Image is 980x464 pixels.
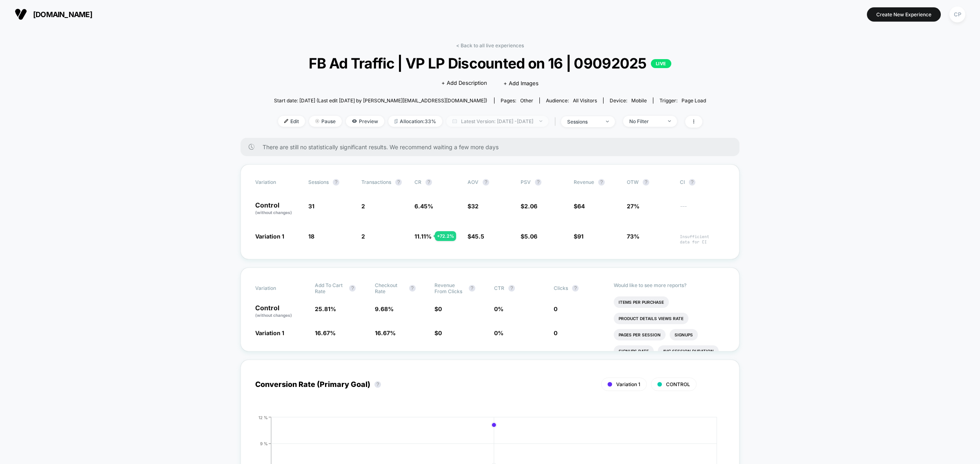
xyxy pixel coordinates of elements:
[627,203,639,210] span: 27%
[520,97,533,104] span: other
[469,285,475,292] button: ?
[524,203,537,210] span: 2.06
[361,233,365,240] span: 2
[414,179,421,185] span: CR
[535,179,541,186] button: ?
[438,329,442,336] span: 0
[456,42,524,49] a: < Back to all live experiences
[255,202,300,216] p: Control
[255,313,292,318] span: (without changes)
[554,285,568,291] span: Clicks
[521,203,537,210] span: $
[255,179,300,186] span: Variation
[434,329,442,336] span: $
[263,144,723,150] span: There are still no statistically significant results. We recommend waiting a few more days
[394,119,398,124] img: rebalance
[409,285,416,292] button: ?
[388,116,442,127] span: Allocation: 33%
[425,179,432,186] button: ?
[614,313,688,324] li: Product Details Views Rate
[574,179,594,185] span: Revenue
[574,233,584,240] span: $
[349,285,356,292] button: ?
[315,305,336,312] span: 25.81 %
[573,97,597,104] span: All Visitors
[255,210,292,215] span: (without changes)
[614,345,654,357] li: Signups Rate
[308,179,329,185] span: Sessions
[361,203,365,210] span: 2
[552,116,561,128] span: |
[627,233,639,240] span: 73%
[616,381,640,387] span: Variation 1
[278,116,305,127] span: Edit
[680,204,725,216] span: ---
[471,203,479,210] span: 32
[524,233,537,240] span: 5.06
[434,305,442,312] span: $
[947,6,968,23] button: CP
[296,55,685,72] span: FB Ad Traffic | VP LP Discounted on 16 | 09092025
[567,119,600,125] div: sessions
[258,415,268,420] tspan: 12 %
[668,120,671,122] img: end
[375,305,394,312] span: 9.68 %
[471,233,484,240] span: 45.5
[572,285,579,292] button: ?
[468,233,484,240] span: $
[643,179,649,186] button: ?
[494,285,504,291] span: CTR
[606,121,609,122] img: end
[274,97,487,104] span: Start date: [DATE] (Last edit [DATE] by [PERSON_NAME][EMAIL_ADDRESS][DOMAIN_NAME])
[361,179,391,185] span: Transactions
[260,441,268,446] tspan: 9 %
[255,233,284,240] span: Variation 1
[483,179,489,186] button: ?
[438,305,442,312] span: 0
[333,179,339,186] button: ?
[346,116,384,127] span: Preview
[15,8,27,20] img: Visually logo
[629,118,662,124] div: No Filter
[414,203,433,210] span: 6.45 %
[521,233,537,240] span: $
[375,282,405,294] span: Checkout Rate
[631,97,647,104] span: mobile
[689,179,695,186] button: ?
[255,305,307,318] p: Control
[680,179,725,186] span: CI
[468,203,479,210] span: $
[614,329,666,340] li: Pages Per Session
[949,7,965,22] div: CP
[554,329,557,336] span: 0
[255,329,284,336] span: Variation 1
[308,233,314,240] span: 18
[680,234,725,245] span: Insufficient data for CI
[651,59,671,68] p: LIVE
[468,179,479,185] span: AOV
[670,329,698,340] li: Signups
[12,8,95,21] button: [DOMAIN_NAME]
[577,203,585,210] span: 64
[308,203,314,210] span: 31
[614,282,725,288] p: Would like to see more reports?
[494,329,503,336] span: 0 %
[658,345,719,357] li: Avg Session Duration
[501,97,533,104] div: Pages:
[508,285,515,292] button: ?
[309,116,342,127] span: Pause
[614,296,669,308] li: Items Per Purchase
[546,97,597,104] div: Audience:
[434,282,465,294] span: Revenue From Clicks
[659,97,706,104] div: Trigger:
[446,116,548,127] span: Latest Version: [DATE] - [DATE]
[603,97,653,104] span: Device:
[441,79,487,87] span: + Add Description
[554,305,557,312] span: 0
[452,119,457,123] img: calendar
[682,97,706,104] span: Page Load
[574,203,585,210] span: $
[521,179,531,185] span: PSV
[627,179,672,186] span: OTW
[414,233,432,240] span: 11.11 %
